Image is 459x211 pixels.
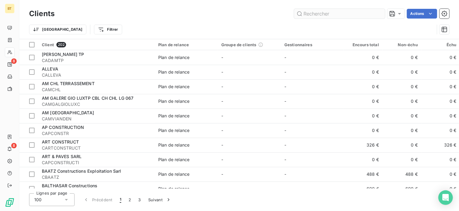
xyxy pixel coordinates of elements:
span: CAPCONSTR [42,130,151,137]
div: Échu [425,42,457,47]
div: Plan de relance [158,54,189,61]
td: 0 € [383,65,421,79]
td: 0 € [344,65,383,79]
td: 0 € [383,109,421,123]
span: CBAATZ [42,174,151,180]
button: Filtrer [94,25,122,34]
div: Gestionnaires [284,42,340,47]
span: 100 [34,197,42,203]
span: - [284,128,286,133]
div: BT [5,4,15,13]
span: CARTCONSTRUCT [42,145,151,151]
div: Plan de relance [158,42,214,47]
td: 0 € [344,152,383,167]
td: 0 € [383,94,421,109]
td: 0 € [344,50,383,65]
span: - [284,113,286,118]
div: Plan de relance [158,113,189,119]
span: 8 [11,143,17,148]
span: 202 [56,42,66,47]
button: 2 [125,193,135,206]
span: - [284,84,286,89]
td: 0 € [383,50,421,65]
div: Plan de relance [158,69,189,75]
span: - [221,157,223,162]
span: CAMCHL [42,87,151,93]
div: Plan de relance [158,127,189,133]
span: CADAMTP [42,57,151,64]
td: 0 € [344,123,383,138]
td: 0 € [383,152,421,167]
span: BAATZ Constructions Exploitation Sarl [42,168,121,174]
span: ART & PAVES SARL [42,154,82,159]
span: - [284,69,286,74]
span: - [221,113,223,118]
span: - [221,186,223,191]
input: Rechercher [294,9,385,19]
div: Encours total [347,42,379,47]
span: - [221,142,223,147]
span: - [221,128,223,133]
div: Plan de relance [158,142,189,148]
span: - [284,157,286,162]
span: 8 [11,58,17,64]
span: Client [42,42,54,47]
div: Plan de relance [158,84,189,90]
span: ART CONSTRUCT [42,139,79,144]
td: 600 € [383,182,421,196]
span: AM [GEOGRAPHIC_DATA] [42,110,94,115]
span: AM CHL TERRASSEMENT [42,81,95,86]
td: 0 € [383,138,421,152]
span: CALLEVA [42,72,151,78]
span: - [221,69,223,74]
span: [PERSON_NAME] TP [42,52,84,57]
button: Précédent [79,193,116,206]
span: CAMVIANDEN [42,116,151,122]
h3: Clients [29,8,55,19]
span: - [221,84,223,89]
span: 1 [120,197,121,203]
span: CAPCONSTRUCTI [42,160,151,166]
td: 488 € [344,167,383,182]
span: - [284,142,286,147]
div: Plan de relance [158,98,189,104]
div: Plan de relance [158,186,189,192]
span: - [221,99,223,104]
button: Actions [407,9,437,19]
span: - [284,55,286,60]
td: 0 € [344,109,383,123]
span: AP CONSTRUCTION [42,125,84,130]
td: 0 € [344,94,383,109]
span: CAMGALGIOLUXC [42,101,151,107]
td: 488 € [383,167,421,182]
td: 0 € [383,123,421,138]
span: - [284,186,286,191]
span: ALLEVA [42,66,58,71]
td: 0 € [344,79,383,94]
button: 1 [116,193,125,206]
div: Open Intercom Messenger [438,190,453,205]
td: 0 € [383,79,421,94]
span: - [221,55,223,60]
span: - [221,171,223,177]
span: Groupe de clients [221,42,256,47]
span: - [284,171,286,177]
td: 326 € [344,138,383,152]
td: 600 € [344,182,383,196]
span: BALTHASAR Constructions [42,183,97,188]
div: Non-échu [386,42,418,47]
span: - [284,99,286,104]
button: [GEOGRAPHIC_DATA] [29,25,86,34]
button: Suivant [145,193,175,206]
button: 3 [135,193,145,206]
div: Plan de relance [158,171,189,177]
img: Logo LeanPay [5,198,15,207]
div: Plan de relance [158,157,189,163]
span: AM GALERE GIO LUXTP CBL CH CHL LG 067 [42,95,134,101]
